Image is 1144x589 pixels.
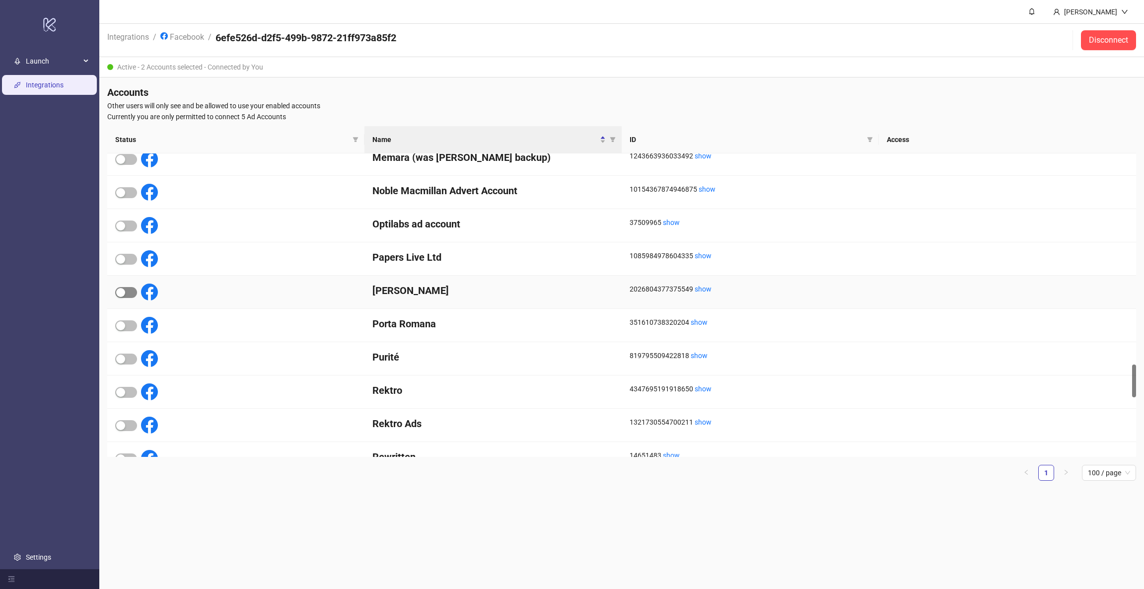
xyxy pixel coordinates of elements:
h4: [PERSON_NAME] [372,284,614,297]
a: show [663,451,680,459]
a: show [695,252,712,260]
span: filter [867,137,873,143]
span: menu-fold [8,576,15,583]
h4: 6efe526d-d2f5-499b-9872-21ff973a85f2 [215,31,396,45]
a: Integrations [105,31,151,42]
a: Facebook [158,31,206,42]
span: filter [865,132,875,147]
span: Currently you are only permitted to connect 5 Ad Accounts [107,111,1136,122]
div: 14651483 [630,450,871,461]
a: show [699,185,715,193]
li: / [153,31,156,50]
a: show [695,418,712,426]
a: 1 [1039,465,1054,480]
span: rocket [14,58,21,65]
span: filter [610,137,616,143]
span: right [1063,469,1069,475]
span: Status [115,134,349,145]
div: 37509965 [630,217,871,228]
div: [PERSON_NAME] [1060,6,1121,17]
li: Previous Page [1018,465,1034,481]
span: ID [630,134,863,145]
div: Page Size [1082,465,1136,481]
a: show [691,352,708,360]
li: / [208,31,212,50]
a: show [695,385,712,393]
a: show [663,219,680,226]
span: Name [372,134,598,145]
h4: Rektro Ads [372,417,614,431]
li: 1 [1038,465,1054,481]
a: show [691,318,708,326]
button: right [1058,465,1074,481]
h4: Rektro [372,383,614,397]
div: 1321730554700211 [630,417,871,428]
a: show [695,285,712,293]
button: left [1018,465,1034,481]
a: Integrations [26,81,64,89]
div: 819795509422818 [630,350,871,361]
h4: Purité [372,350,614,364]
div: Active - 2 Accounts selected - Connected by You [99,57,1144,77]
span: Disconnect [1089,36,1128,45]
a: Settings [26,553,51,561]
h4: Noble Macmillan Advert Account [372,184,614,198]
h4: Memara (was [PERSON_NAME] backup) [372,150,614,164]
div: 4347695191918650 [630,383,871,394]
span: Other users will only see and be allowed to use your enabled accounts [107,100,1136,111]
h4: Accounts [107,85,1136,99]
span: filter [353,137,358,143]
span: Launch [26,51,80,71]
th: Access [879,126,1136,153]
div: 1085984978604335 [630,250,871,261]
span: user [1053,8,1060,15]
span: filter [351,132,360,147]
div: 1243663936033492 [630,150,871,161]
div: 10154367874946875 [630,184,871,195]
span: down [1121,8,1128,15]
h4: Porta Romana [372,317,614,331]
th: Name [364,126,622,153]
div: 351610738320204 [630,317,871,328]
h4: Papers Live Ltd [372,250,614,264]
button: Disconnect [1081,30,1136,50]
h4: Rewritten [372,450,614,464]
span: 100 / page [1088,465,1130,480]
div: 2026804377375549 [630,284,871,294]
span: bell [1028,8,1035,15]
h4: Optilabs ad account [372,217,614,231]
span: filter [608,132,618,147]
span: left [1023,469,1029,475]
li: Next Page [1058,465,1074,481]
a: show [695,152,712,160]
